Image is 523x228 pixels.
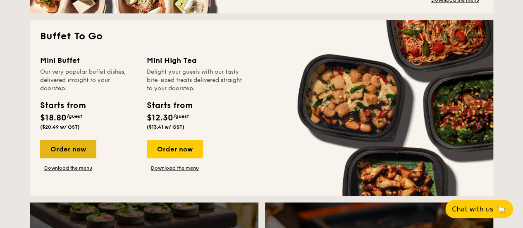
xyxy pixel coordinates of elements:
[40,124,80,130] span: ($20.49 w/ GST)
[147,68,244,93] div: Delight your guests with our tasty bite-sized treats delivered straight to your doorstep.
[497,204,506,214] span: 🦙
[67,113,82,119] span: /guest
[40,140,96,158] div: Order now
[147,99,192,112] div: Starts from
[147,113,173,123] span: $12.30
[40,68,137,93] div: Our very popular buffet dishes, delivered straight to your doorstep.
[147,165,203,171] a: Download the menu
[40,99,85,112] div: Starts from
[173,113,189,119] span: /guest
[40,165,96,171] a: Download the menu
[147,140,203,158] div: Order now
[147,55,244,66] div: Mini High Tea
[452,205,493,213] span: Chat with us
[147,124,184,130] span: ($13.41 w/ GST)
[40,55,137,66] div: Mini Buffet
[445,200,513,218] button: Chat with us🦙
[40,30,483,43] h2: Buffet To Go
[40,113,67,123] span: $18.80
